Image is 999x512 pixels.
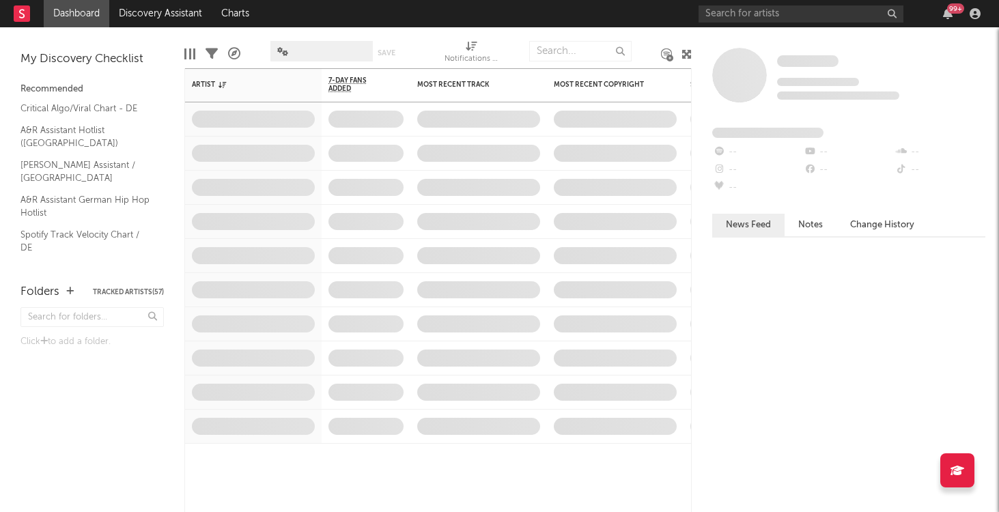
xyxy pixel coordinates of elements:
[712,214,785,236] button: News Feed
[328,76,383,93] span: 7-Day Fans Added
[836,214,928,236] button: Change History
[20,193,150,221] a: A&R Assistant German Hip Hop Hotlist
[417,81,520,89] div: Most Recent Track
[378,49,395,57] button: Save
[943,8,953,19] button: 99+
[184,34,195,74] div: Edit Columns
[529,41,632,61] input: Search...
[93,289,164,296] button: Tracked Artists(57)
[445,34,499,74] div: Notifications (Artist)
[206,34,218,74] div: Filters
[554,81,656,89] div: Most Recent Copyright
[20,227,150,255] a: Spotify Track Velocity Chart / DE
[777,55,839,68] a: Some Artist
[20,123,150,151] a: A&R Assistant Hotlist ([GEOGRAPHIC_DATA])
[699,5,903,23] input: Search for artists
[895,143,985,161] div: --
[712,143,803,161] div: --
[712,128,824,138] span: Fans Added by Platform
[20,284,59,300] div: Folders
[803,143,894,161] div: --
[445,51,499,68] div: Notifications (Artist)
[20,51,164,68] div: My Discovery Checklist
[712,179,803,197] div: --
[712,161,803,179] div: --
[20,81,164,98] div: Recommended
[20,101,150,116] a: Critical Algo/Viral Chart - DE
[20,158,150,186] a: [PERSON_NAME] Assistant / [GEOGRAPHIC_DATA]
[228,34,240,74] div: A&R Pipeline
[947,3,964,14] div: 99 +
[192,81,294,89] div: Artist
[777,55,839,67] span: Some Artist
[803,161,894,179] div: --
[785,214,836,236] button: Notes
[777,78,859,86] span: Tracking Since: [DATE]
[895,161,985,179] div: --
[690,81,793,89] div: Spotify Monthly Listeners
[20,334,164,350] div: Click to add a folder.
[20,307,164,327] input: Search for folders...
[777,91,899,100] span: 0 fans last week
